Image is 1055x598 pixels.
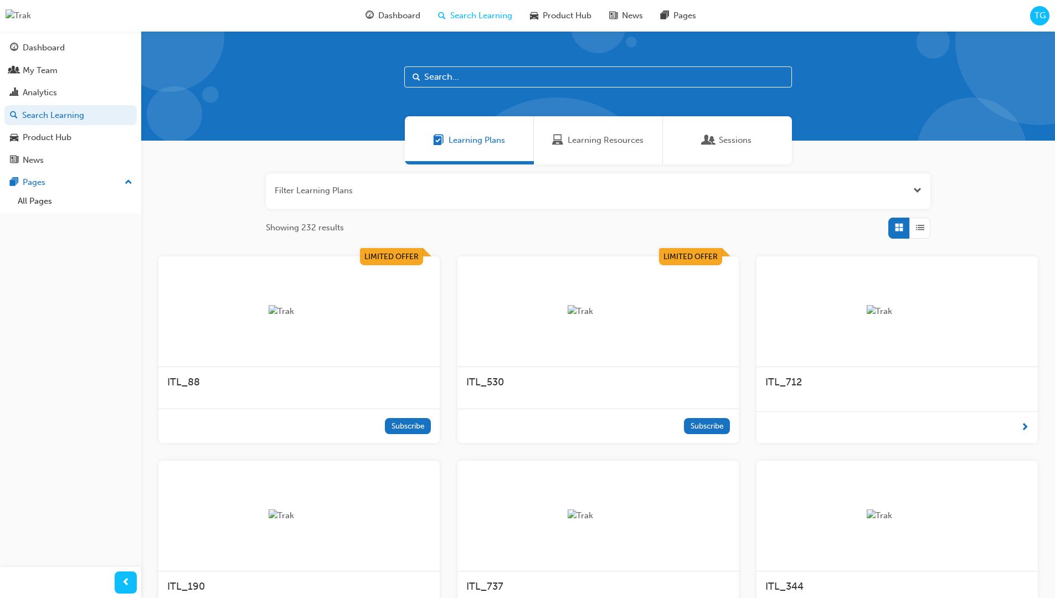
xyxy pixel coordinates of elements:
[125,176,132,190] span: up-icon
[521,4,600,27] a: car-iconProduct Hub
[4,83,137,103] a: Analytics
[10,88,18,98] span: chart-icon
[652,4,705,27] a: pages-iconPages
[466,376,504,388] span: ITL_530
[622,9,643,22] span: News
[167,376,200,388] span: ITL_88
[433,134,444,147] span: Learning Plans
[457,256,739,444] a: Limited OfferTrakITL_530Subscribe
[10,133,18,143] span: car-icon
[4,172,137,193] button: Pages
[23,86,57,99] div: Analytics
[364,252,419,261] span: Limited Offer
[684,418,730,434] button: Subscribe
[23,154,44,167] div: News
[530,9,538,23] span: car-icon
[10,66,18,76] span: people-icon
[552,134,563,147] span: Learning Resources
[266,221,344,234] span: Showing 232 results
[385,418,431,434] button: Subscribe
[6,9,31,22] img: Trak
[4,38,137,58] a: Dashboard
[913,184,922,197] button: Open the filter
[4,60,137,81] a: My Team
[765,376,802,388] span: ITL_712
[23,131,71,144] div: Product Hub
[661,9,669,23] span: pages-icon
[167,580,205,592] span: ITL_190
[600,4,652,27] a: news-iconNews
[13,193,137,210] a: All Pages
[4,127,137,148] a: Product Hub
[1035,9,1046,22] span: TG
[269,305,330,318] img: Trak
[449,134,505,147] span: Learning Plans
[404,66,792,87] input: Search...
[4,105,137,126] a: Search Learning
[438,9,446,23] span: search-icon
[1030,6,1049,25] button: TG
[568,134,644,147] span: Learning Resources
[23,42,65,54] div: Dashboard
[663,116,792,164] a: SessionsSessions
[765,580,804,592] span: ITL_344
[10,111,18,121] span: search-icon
[867,509,928,522] img: Trak
[895,221,903,234] span: Grid
[357,4,429,27] a: guage-iconDashboard
[366,9,374,23] span: guage-icon
[10,178,18,188] span: pages-icon
[269,509,330,522] img: Trak
[756,256,1038,444] a: TrakITL_712
[534,116,663,164] a: Learning ResourcesLearning Resources
[450,9,512,22] span: Search Learning
[23,176,45,189] div: Pages
[405,116,534,164] a: Learning PlansLearning Plans
[4,150,137,171] a: News
[413,71,420,84] span: Search
[719,134,752,147] span: Sessions
[543,9,591,22] span: Product Hub
[122,576,130,590] span: prev-icon
[663,252,718,261] span: Limited Offer
[4,35,137,172] button: DashboardMy TeamAnalyticsSearch LearningProduct HubNews
[158,256,440,444] a: Limited OfferTrakITL_88Subscribe
[673,9,696,22] span: Pages
[1021,421,1029,435] span: next-icon
[10,43,18,53] span: guage-icon
[466,580,503,592] span: ITL_737
[867,305,928,318] img: Trak
[703,134,714,147] span: Sessions
[568,509,629,522] img: Trak
[23,64,58,77] div: My Team
[609,9,617,23] span: news-icon
[429,4,521,27] a: search-iconSearch Learning
[10,156,18,166] span: news-icon
[916,221,924,234] span: List
[568,305,629,318] img: Trak
[378,9,420,22] span: Dashboard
